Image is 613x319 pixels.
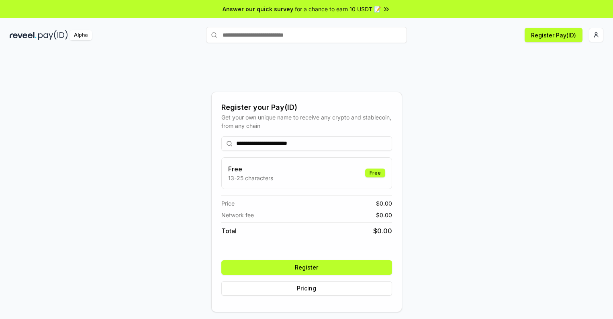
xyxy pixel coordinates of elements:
[221,226,237,236] span: Total
[295,5,381,13] span: for a chance to earn 10 USDT 📝
[221,102,392,113] div: Register your Pay(ID)
[221,211,254,219] span: Network fee
[221,199,235,208] span: Price
[373,226,392,236] span: $ 0.00
[365,169,385,177] div: Free
[228,174,273,182] p: 13-25 characters
[376,199,392,208] span: $ 0.00
[221,113,392,130] div: Get your own unique name to receive any crypto and stablecoin, from any chain
[223,5,293,13] span: Answer our quick survey
[69,30,92,40] div: Alpha
[10,30,37,40] img: reveel_dark
[38,30,68,40] img: pay_id
[376,211,392,219] span: $ 0.00
[525,28,582,42] button: Register Pay(ID)
[221,260,392,275] button: Register
[228,164,273,174] h3: Free
[221,281,392,296] button: Pricing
